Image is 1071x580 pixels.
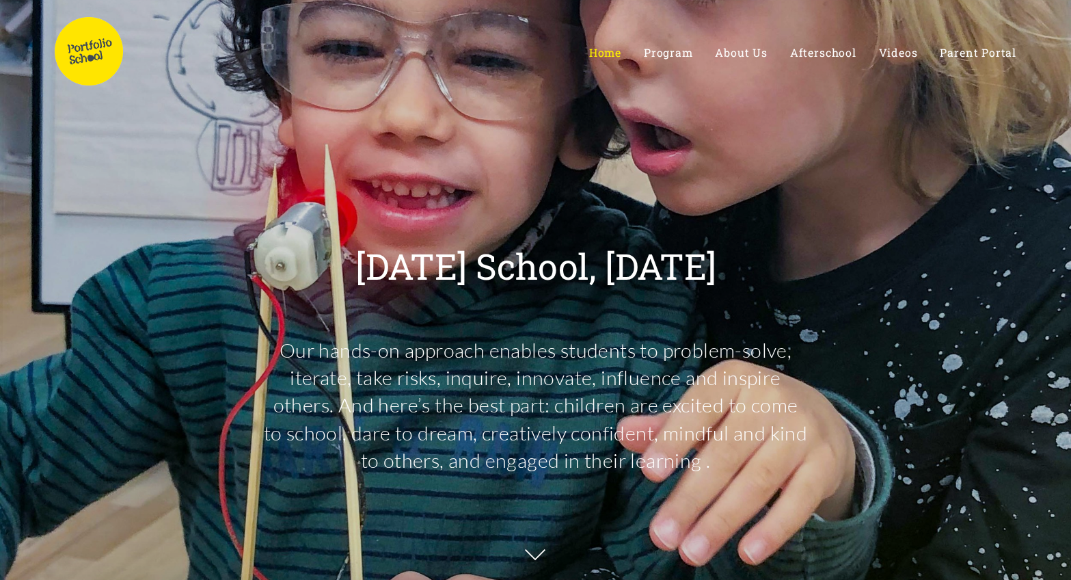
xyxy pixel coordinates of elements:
img: Portfolio School [55,17,123,85]
span: About Us [715,45,767,60]
span: Afterschool [790,45,856,60]
a: Afterschool [790,46,856,59]
a: Parent Portal [940,46,1016,59]
a: Videos [879,46,918,59]
span: Parent Portal [940,45,1016,60]
a: Home [589,46,621,59]
p: [DATE] School, [DATE] [355,248,716,284]
span: Home [589,45,621,60]
span: Videos [879,45,918,60]
p: Our hands-on approach enables students to problem-solve, iterate, take risks, inquire, innovate, ... [262,337,809,475]
span: Program [644,45,693,60]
